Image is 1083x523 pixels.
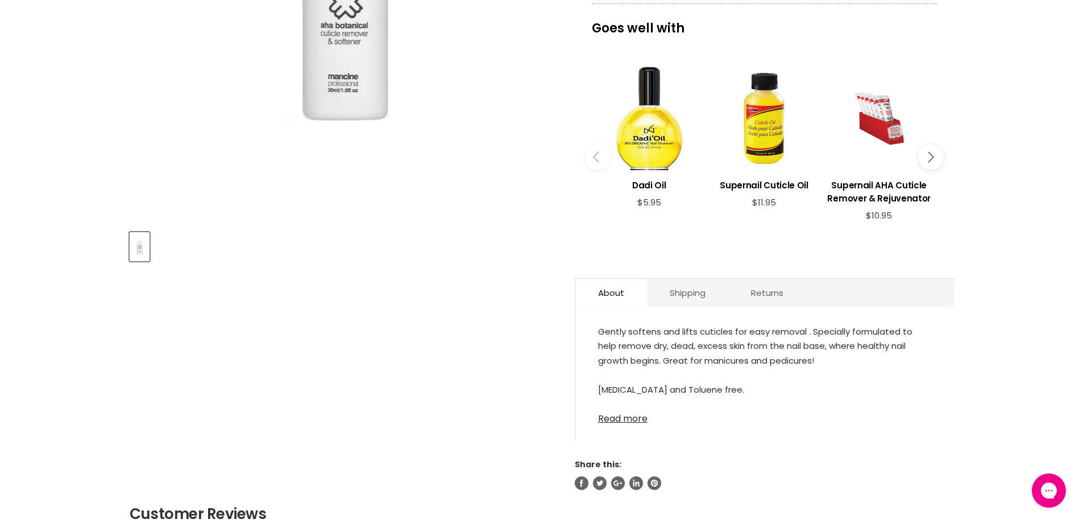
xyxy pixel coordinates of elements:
button: Mancine AHA Cuticle Remover [130,232,150,261]
img: Mancine AHA Cuticle Remover [131,233,148,260]
a: Shipping [647,279,728,307]
p: Goes well with [592,3,937,41]
a: View product:Dadi Oil [597,170,701,197]
span: $11.95 [752,196,776,208]
h3: Dadi Oil [597,179,701,192]
aside: Share this: [575,459,954,490]
a: Returns [728,279,806,307]
a: View product:Supernail AHA Cuticle Remover & Rejuvenator [827,170,931,211]
div: Product thumbnails [128,229,556,261]
a: About [575,279,647,307]
h3: Supernail Cuticle Oil [712,179,816,192]
iframe: Gorgias live chat messenger [1026,470,1072,512]
a: View product:Supernail Cuticle Oil [712,170,816,197]
span: $5.95 [637,196,661,208]
div: Gently softens and lifts cuticles for easy removal . Specially formulated to help remove dry, dea... [598,324,931,407]
a: Read more [598,407,931,424]
span: $10.95 [866,209,892,221]
span: Share this: [575,459,621,470]
h3: Supernail AHA Cuticle Remover & Rejuvenator [827,179,931,205]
